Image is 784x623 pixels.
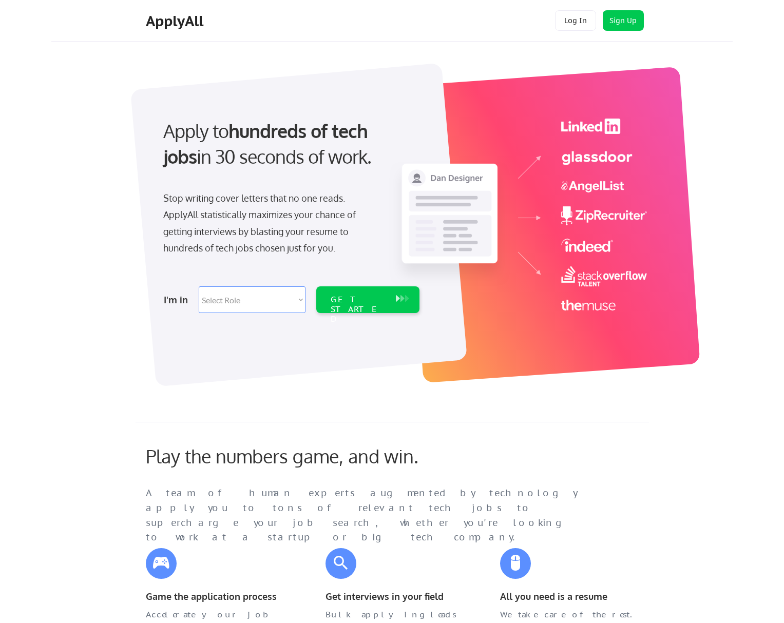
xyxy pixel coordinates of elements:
[163,119,372,168] strong: hundreds of tech jobs
[146,486,598,545] div: A team of human experts augmented by technology apply you to tons of relevant tech jobs to superc...
[146,589,284,604] div: Game the application process
[146,12,206,30] div: ApplyAll
[331,295,386,324] div: GET STARTED
[603,10,644,31] button: Sign Up
[500,589,639,604] div: All you need is a resume
[326,589,464,604] div: Get interviews in your field
[146,445,464,467] div: Play the numbers game, and win.
[163,118,415,170] div: Apply to in 30 seconds of work.
[163,190,374,257] div: Stop writing cover letters that no one reads. ApplyAll statistically maximizes your chance of get...
[164,291,193,308] div: I'm in
[555,10,596,31] button: Log In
